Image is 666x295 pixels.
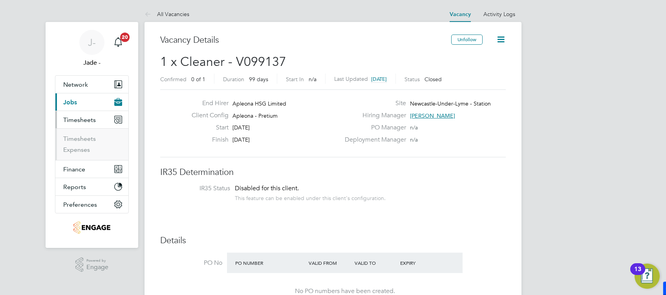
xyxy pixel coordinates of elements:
span: J- [88,37,96,47]
span: [DATE] [232,136,250,143]
span: 0 of 1 [191,76,205,83]
label: PO No [160,259,222,267]
label: Status [404,76,420,83]
label: Site [340,99,406,107]
button: Open Resource Center, 13 new notifications [635,264,660,289]
div: 13 [634,269,641,279]
div: Valid From [307,256,353,270]
nav: Main navigation [46,22,138,248]
span: Jobs [63,98,77,106]
span: n/a [410,124,418,131]
span: Powered by [86,257,108,264]
span: [DATE] [371,76,387,82]
a: J-Jade - [55,30,129,67]
a: 20 [110,30,126,55]
span: Jade - [55,58,129,67]
h3: Details [160,235,506,246]
img: thornbaker-logo-retina.png [73,221,110,234]
label: Client Config [185,111,229,120]
label: Finish [185,136,229,144]
span: 20 [120,33,130,42]
span: Network [63,81,88,88]
button: Preferences [55,196,128,213]
div: Valid To [353,256,399,270]
label: Start [185,124,229,132]
span: n/a [309,76,317,83]
div: PO Number [233,256,307,270]
button: Jobs [55,93,128,111]
label: Last Updated [334,75,368,82]
button: Reports [55,178,128,195]
a: Activity Logs [483,11,515,18]
span: Engage [86,264,108,271]
a: Vacancy [450,11,471,18]
label: PO Manager [340,124,406,132]
h3: IR35 Determination [160,167,506,178]
span: Disabled for this client. [235,184,299,192]
button: Unfollow [451,35,483,45]
span: [PERSON_NAME] [410,112,455,119]
span: Reports [63,183,86,191]
div: This feature can be enabled under this client's configuration. [235,193,386,202]
a: Timesheets [63,135,96,142]
span: [DATE] [232,124,250,131]
a: Go to home page [55,221,129,234]
label: Start In [286,76,304,83]
span: Timesheets [63,116,96,124]
label: Hiring Manager [340,111,406,120]
label: Duration [223,76,244,83]
span: Closed [424,76,442,83]
span: n/a [410,136,418,143]
span: Finance [63,166,85,173]
span: Preferences [63,201,97,208]
button: Finance [55,160,128,178]
h3: Vacancy Details [160,35,451,46]
span: Newcastle-Under-Lyme - Station [410,100,491,107]
div: Timesheets [55,128,128,160]
button: Timesheets [55,111,128,128]
button: Network [55,76,128,93]
span: 99 days [249,76,268,83]
label: Deployment Manager [340,136,406,144]
span: Apleona HSG Limited [232,100,286,107]
span: 1 x Cleaner - V099137 [160,54,286,69]
a: Powered byEngage [75,257,109,272]
div: Expiry [398,256,444,270]
a: All Vacancies [145,11,189,18]
label: IR35 Status [168,184,230,193]
a: Expenses [63,146,90,153]
label: Confirmed [160,76,187,83]
label: End Hirer [185,99,229,107]
span: Apleona - Pretium [232,112,278,119]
